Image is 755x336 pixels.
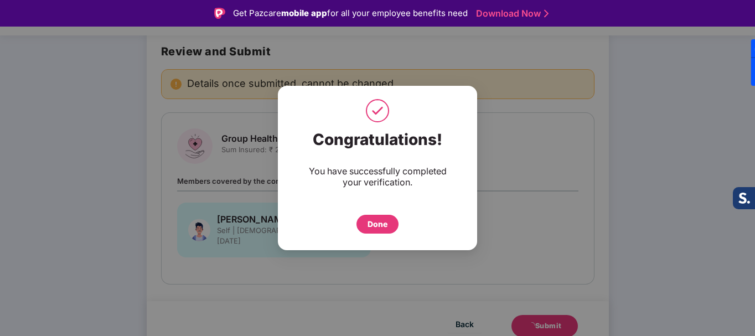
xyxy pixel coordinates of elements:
[233,7,468,20] div: Get Pazcare for all your employee benefits need
[476,8,545,19] a: Download Now
[368,218,387,230] div: Done
[544,8,549,19] img: Stroke
[214,8,225,19] img: Logo
[300,166,455,188] div: You have successfully completed your verification.
[281,8,327,18] strong: mobile app
[364,97,391,125] img: svg+xml;base64,PHN2ZyB4bWxucz0iaHR0cDovL3d3dy53My5vcmcvMjAwMC9zdmciIHdpZHRoPSI1MCIgaGVpZ2h0PSI1MC...
[300,130,455,149] div: Congratulations!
